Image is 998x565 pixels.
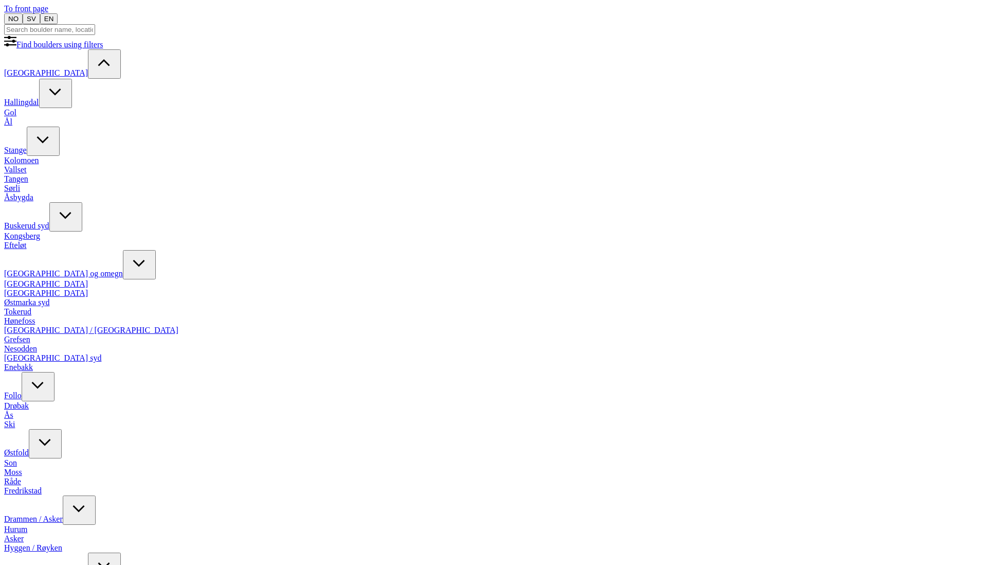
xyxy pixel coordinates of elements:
a: Moss [4,468,22,476]
a: Vallset [4,165,27,174]
a: Østfold [4,448,29,457]
a: Son [4,458,17,467]
a: Asker [4,534,24,543]
input: Search boulder name, location or collection [4,24,95,35]
a: Tokerud [4,307,31,316]
a: Drammen / Asker [4,515,63,523]
a: Gol [4,108,16,117]
a: Sørli [4,184,20,192]
a: Hallingdal [4,98,39,107]
a: [GEOGRAPHIC_DATA] [4,289,88,297]
a: Ål [4,117,12,126]
a: Ski [4,420,15,429]
a: Tangen [4,174,28,183]
button: SV [23,13,40,24]
a: Follo [4,391,22,400]
button: EN [40,13,58,24]
a: Drøbak [4,401,29,410]
a: Find boulders using filters [4,40,103,49]
a: Ås [4,411,13,419]
a: Østmarka syd [4,298,49,307]
a: Stange [4,146,27,154]
a: To front page [4,4,48,13]
a: Kolomoen [4,156,39,165]
a: Kongsberg [4,232,40,240]
a: Råde [4,477,21,486]
span: Find boulders using filters [16,40,103,49]
a: Åsbygda [4,193,33,202]
a: [GEOGRAPHIC_DATA] [4,68,88,77]
a: Enebakk [4,363,33,372]
a: [GEOGRAPHIC_DATA] og omegn [4,269,123,278]
a: Hønefoss [4,316,35,325]
button: NO [4,13,23,24]
a: Fredrikstad [4,486,42,495]
a: Grefsen [4,335,30,344]
a: Buskerud syd [4,221,49,230]
a: Hyggen / Røyken [4,543,62,552]
a: Efteløt [4,241,27,250]
a: [GEOGRAPHIC_DATA] syd [4,354,101,362]
a: Nesodden [4,344,37,353]
a: [GEOGRAPHIC_DATA] / [GEOGRAPHIC_DATA] [4,326,178,334]
a: [GEOGRAPHIC_DATA] [4,279,88,288]
a: Hurum [4,525,27,534]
